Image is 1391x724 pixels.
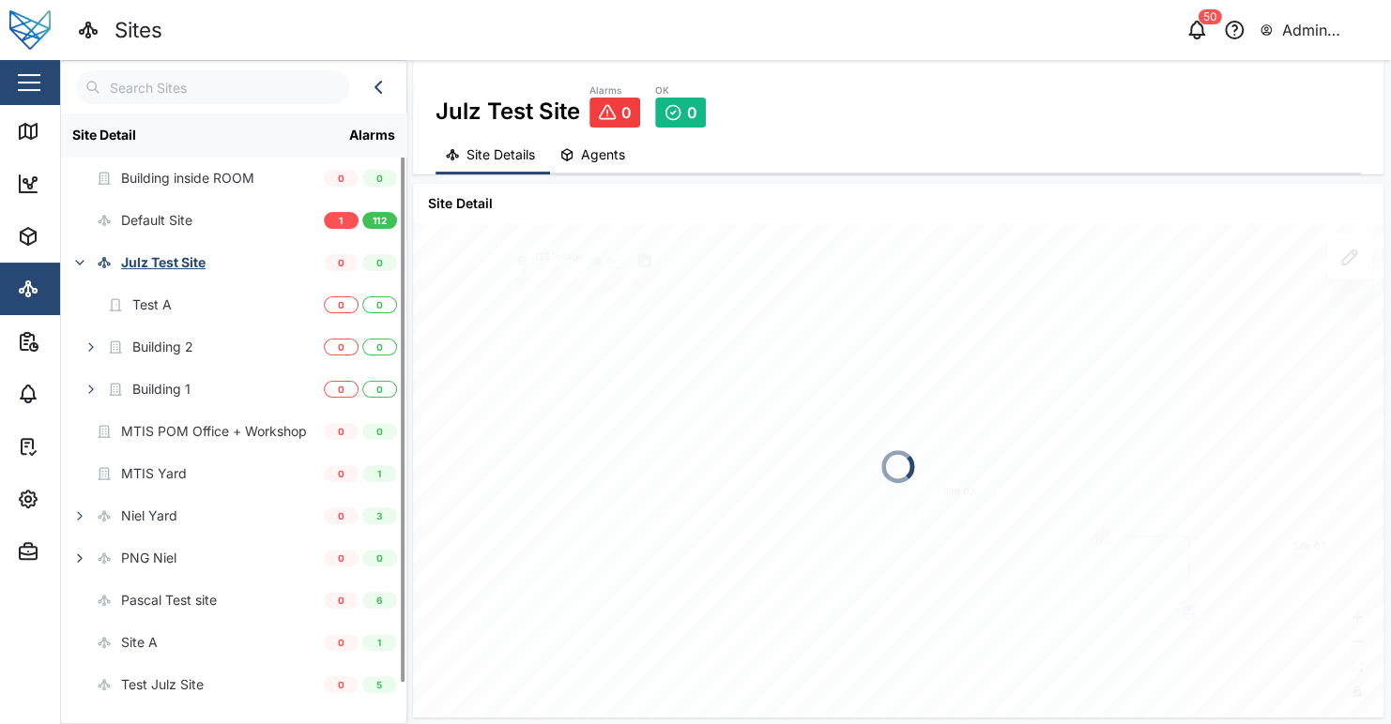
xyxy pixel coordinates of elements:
[377,466,381,481] span: 1
[338,508,344,523] span: 0
[49,121,91,142] div: Map
[49,436,100,457] div: Tasks
[589,83,640,98] div: Alarms
[377,635,381,650] span: 1
[687,104,697,121] span: 0
[338,171,344,186] span: 0
[115,14,162,47] div: Sites
[436,83,580,128] div: Julz Test Site
[132,379,191,400] div: Building 1
[339,213,343,228] span: 1
[376,255,383,270] span: 0
[581,148,625,161] span: Agents
[121,421,307,442] div: MTIS POM Office + Workshop
[655,83,706,98] div: OK
[121,210,192,231] div: Default Site
[338,677,344,692] span: 0
[49,384,107,404] div: Alarms
[121,548,176,568] div: PNG Niel
[121,252,206,273] div: Julz Test Site
[121,590,217,611] div: Pascal Test site
[49,173,133,194] div: Dashboard
[121,168,254,189] div: Building inside ROOM
[589,98,640,128] a: 0
[338,339,344,354] span: 0
[338,255,344,270] span: 0
[413,184,1383,223] div: Site Detail
[72,125,327,145] div: Site Detail
[376,593,383,608] span: 6
[376,297,383,312] span: 0
[121,463,187,484] div: MTIS Yard
[49,489,115,509] div: Settings
[621,104,632,121] span: 0
[376,551,383,566] span: 0
[121,674,204,695] div: Test Julz Site
[121,505,177,526] div: Niel Yard
[76,70,350,104] input: Search Sites
[1282,19,1375,42] div: Admin Zaerald Lungos
[376,424,383,439] span: 0
[49,541,104,562] div: Admin
[373,213,387,228] span: 112
[121,632,158,653] div: Site A
[338,635,344,650] span: 0
[49,331,113,352] div: Reports
[338,297,344,312] span: 0
[338,424,344,439] span: 0
[376,382,383,397] span: 0
[132,337,193,357] div: Building 2
[376,339,383,354] span: 0
[49,226,107,247] div: Assets
[338,551,344,566] span: 0
[1259,17,1376,43] button: Admin Zaerald Lungos
[338,593,344,608] span: 0
[338,382,344,397] span: 0
[466,148,535,161] span: Site Details
[376,677,382,692] span: 5
[1199,9,1222,24] div: 50
[132,294,172,315] div: Test A
[376,171,383,186] span: 0
[338,466,344,481] span: 0
[349,125,395,145] div: Alarms
[9,9,51,51] img: Main Logo
[49,279,94,299] div: Sites
[376,508,382,523] span: 3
